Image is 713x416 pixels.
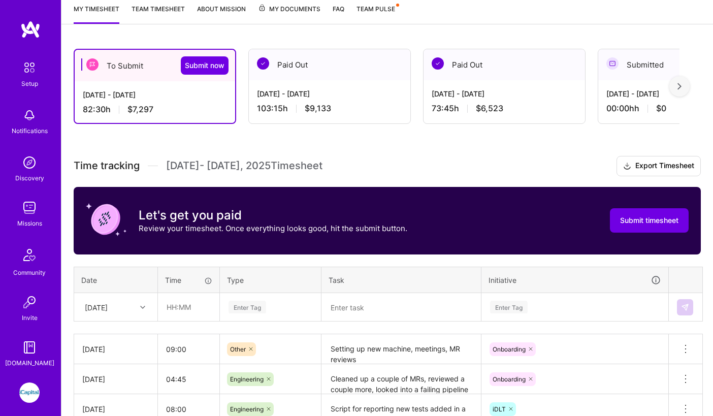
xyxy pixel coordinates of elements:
[656,103,666,114] span: $0
[20,20,41,39] img: logo
[139,223,407,234] p: Review your timesheet. Once everything looks good, hit the submit button.
[620,215,678,226] span: Submit timesheet
[356,5,395,13] span: Team Pulse
[82,374,149,385] div: [DATE]
[230,405,264,413] span: Engineering
[13,267,46,278] div: Community
[606,57,619,70] img: Submitted
[158,366,219,393] input: HH:MM
[230,375,264,383] span: Engineering
[19,382,40,403] img: iCapital: Build and maintain RESTful API
[229,299,266,315] div: Enter Tag
[22,312,38,323] div: Invite
[17,243,42,267] img: Community
[493,405,506,413] span: iDLT
[21,78,38,89] div: Setup
[140,305,145,310] i: icon Chevron
[185,60,224,71] span: Submit now
[493,345,526,353] span: Onboarding
[258,4,320,24] a: My Documents
[12,125,48,136] div: Notifications
[17,382,42,403] a: iCapital: Build and maintain RESTful API
[83,89,227,100] div: [DATE] - [DATE]
[127,104,153,115] span: $7,297
[424,49,585,80] div: Paid Out
[493,375,526,383] span: Onboarding
[82,344,149,355] div: [DATE]
[432,103,577,114] div: 73:45 h
[86,58,99,71] img: To Submit
[5,358,54,368] div: [DOMAIN_NAME]
[322,335,480,363] textarea: Setting up new machine, meetings, MR reviews
[74,4,119,24] a: My timesheet
[257,88,402,99] div: [DATE] - [DATE]
[139,208,407,223] h3: Let's get you paid
[432,88,577,99] div: [DATE] - [DATE]
[617,156,701,176] button: Export Timesheet
[19,57,40,78] img: setup
[17,218,42,229] div: Missions
[165,275,212,285] div: Time
[166,159,322,172] span: [DATE] - [DATE] , 2025 Timesheet
[305,103,331,114] span: $9,133
[158,294,219,321] input: HH:MM
[356,4,398,24] a: Team Pulse
[86,199,126,240] img: coin
[623,161,631,172] i: icon Download
[257,57,269,70] img: Paid Out
[257,103,402,114] div: 103:15 h
[19,337,40,358] img: guide book
[230,345,246,353] span: Other
[249,49,410,80] div: Paid Out
[197,4,246,24] a: About Mission
[681,303,689,311] img: Submit
[321,267,481,293] th: Task
[322,365,480,393] textarea: Cleaned up a couple of MRs, reviewed a couple more, looked into a failing pipeline and started se...
[82,404,149,414] div: [DATE]
[432,57,444,70] img: Paid Out
[19,198,40,218] img: teamwork
[15,173,44,183] div: Discovery
[19,152,40,173] img: discovery
[677,83,682,90] img: right
[74,267,158,293] th: Date
[490,299,528,315] div: Enter Tag
[258,4,320,15] span: My Documents
[610,208,689,233] button: Submit timesheet
[74,159,140,172] span: Time tracking
[333,4,344,24] a: FAQ
[476,103,503,114] span: $6,523
[489,274,661,286] div: Initiative
[75,50,235,81] div: To Submit
[83,104,227,115] div: 82:30 h
[158,336,219,363] input: HH:MM
[85,302,108,312] div: [DATE]
[19,292,40,312] img: Invite
[19,105,40,125] img: bell
[181,56,229,75] button: Submit now
[220,267,321,293] th: Type
[132,4,185,24] a: Team timesheet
